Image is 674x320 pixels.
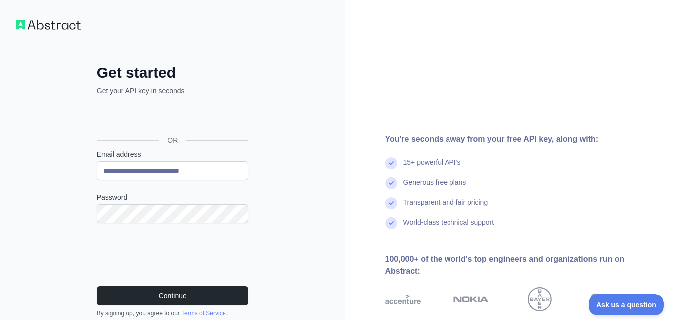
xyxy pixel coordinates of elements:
[403,217,494,237] div: World-class technical support
[385,197,397,209] img: check mark
[403,197,488,217] div: Transparent and fair pricing
[181,310,225,317] a: Terms of Service
[97,235,248,274] iframe: reCAPTCHA
[97,286,248,305] button: Continue
[97,309,248,317] div: By signing up, you agree to our .
[97,64,248,82] h2: Get started
[528,287,552,311] img: bayer
[385,217,397,229] img: check mark
[92,107,251,129] iframe: Knop Inloggen met Google
[97,149,248,159] label: Email address
[385,287,421,311] img: accenture
[403,177,466,197] div: Generous free plans
[16,20,81,30] img: Workflow
[385,133,659,145] div: You're seconds away from your free API key, along with:
[385,253,659,277] div: 100,000+ of the world's top engineers and organizations run on Abstract:
[589,294,664,315] iframe: Toggle Customer Support
[403,157,461,177] div: 15+ powerful API's
[159,135,186,145] span: OR
[385,177,397,189] img: check mark
[97,86,248,96] p: Get your API key in seconds
[453,287,489,311] img: nokia
[385,157,397,169] img: check mark
[591,287,626,311] img: google
[97,192,248,202] label: Password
